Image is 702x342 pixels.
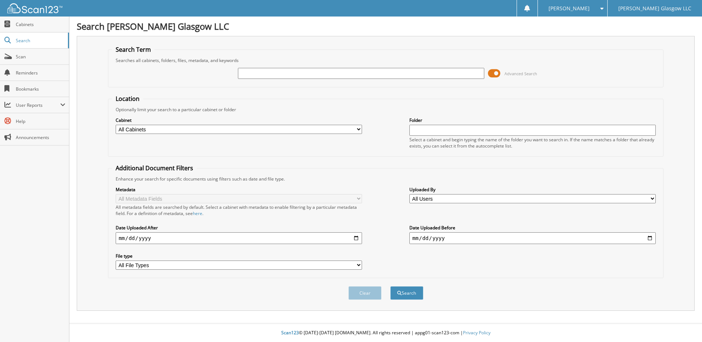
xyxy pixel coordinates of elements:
[409,137,656,149] div: Select a cabinet and begin typing the name of the folder you want to search in. If the name match...
[16,21,65,28] span: Cabinets
[409,186,656,193] label: Uploaded By
[116,232,362,244] input: start
[16,102,60,108] span: User Reports
[112,95,143,103] legend: Location
[409,232,656,244] input: end
[504,71,537,76] span: Advanced Search
[16,37,64,44] span: Search
[193,210,202,217] a: here
[112,57,659,63] div: Searches all cabinets, folders, files, metadata, and keywords
[549,6,590,11] span: [PERSON_NAME]
[348,286,381,300] button: Clear
[116,225,362,231] label: Date Uploaded After
[112,46,155,54] legend: Search Term
[77,20,695,32] h1: Search [PERSON_NAME] Glasgow LLC
[409,117,656,123] label: Folder
[112,176,659,182] div: Enhance your search for specific documents using filters such as date and file type.
[16,118,65,124] span: Help
[16,86,65,92] span: Bookmarks
[112,106,659,113] div: Optionally limit your search to a particular cabinet or folder
[16,134,65,141] span: Announcements
[665,307,702,342] iframe: Chat Widget
[69,324,702,342] div: © [DATE]-[DATE] [DOMAIN_NAME]. All rights reserved | appg01-scan123-com |
[409,225,656,231] label: Date Uploaded Before
[116,253,362,259] label: File type
[16,70,65,76] span: Reminders
[7,3,62,13] img: scan123-logo-white.svg
[116,117,362,123] label: Cabinet
[463,330,491,336] a: Privacy Policy
[116,186,362,193] label: Metadata
[116,204,362,217] div: All metadata fields are searched by default. Select a cabinet with metadata to enable filtering b...
[16,54,65,60] span: Scan
[281,330,299,336] span: Scan123
[390,286,423,300] button: Search
[112,164,197,172] legend: Additional Document Filters
[618,6,691,11] span: [PERSON_NAME] Glasgow LLC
